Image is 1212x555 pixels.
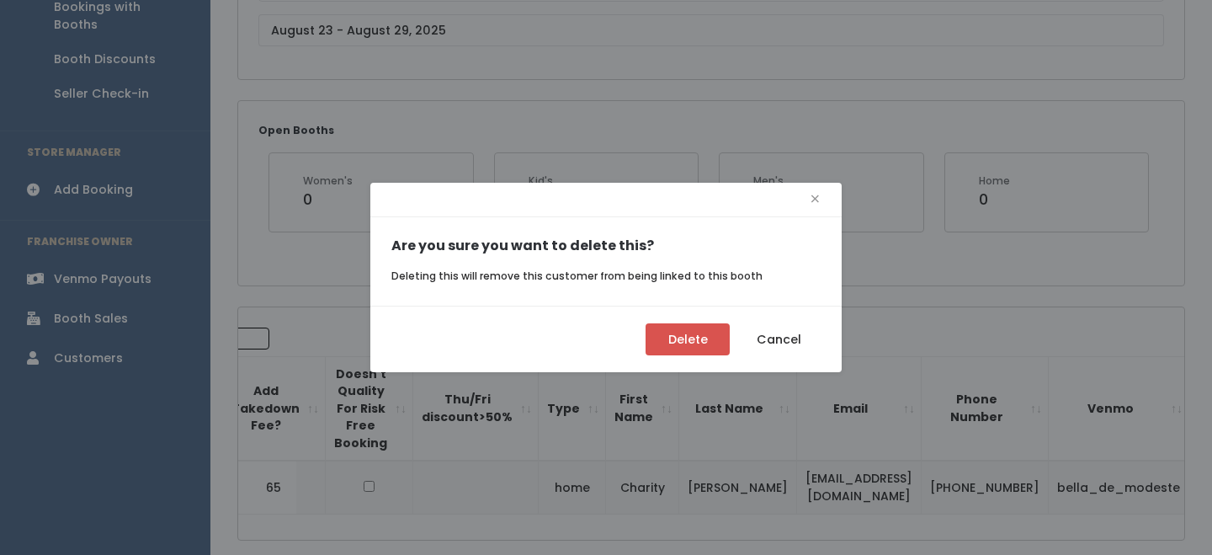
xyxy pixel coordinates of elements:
button: Delete [646,323,730,355]
button: Close [810,186,821,213]
small: Deleting this will remove this customer from being linked to this booth [391,269,763,283]
button: Cancel [736,323,821,355]
span: × [810,186,821,212]
h5: Are you sure you want to delete this? [391,238,821,253]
